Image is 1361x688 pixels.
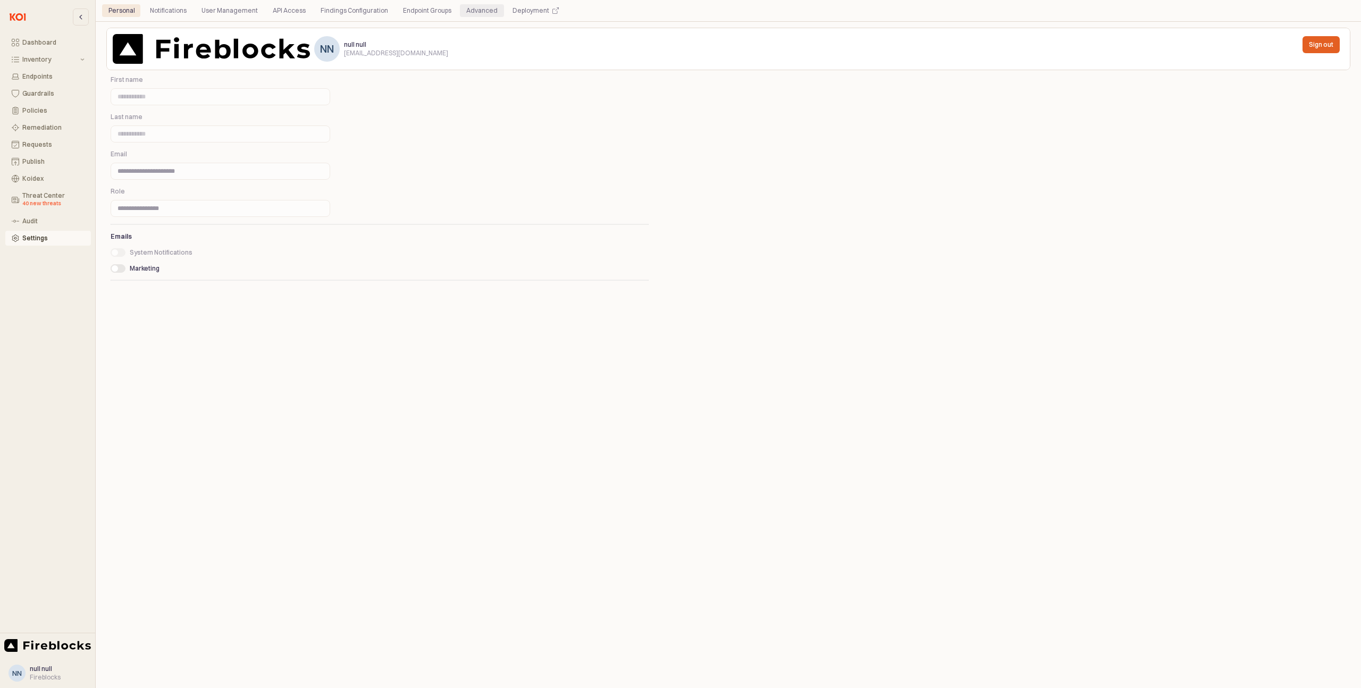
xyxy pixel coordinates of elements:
div: Endpoints [22,73,85,80]
div: Notifications [144,4,193,17]
button: Sign out [1303,36,1340,53]
div: Personal [102,4,141,17]
span: System Notifications [130,248,192,256]
button: Audit [5,214,91,229]
div: Advanced [460,4,504,17]
strong: Emails [111,232,132,240]
div: Remediation [22,124,85,131]
div: Dashboard [22,39,85,46]
div: Personal [108,4,135,17]
div: Fireblocks [30,673,61,682]
div: Deployment [513,4,549,17]
button: Dashboard [5,35,91,50]
button: Publish [5,154,91,169]
button: Settings [5,231,91,246]
div: User Management [201,4,258,17]
div: Guardrails [22,90,85,97]
div: Inventory [22,56,78,63]
div: Policies [22,107,85,114]
div: Threat Center [22,192,85,208]
span: Last name [111,113,142,121]
div: nn [12,668,22,678]
span: Marketing [130,264,159,272]
div: Requests [22,141,85,148]
button: nn [9,665,26,682]
span: First name [111,75,143,83]
span: null null [30,665,52,673]
div: Audit [22,217,85,225]
div: Endpoint Groups [403,4,451,17]
span: Role [111,187,125,195]
div: nn [320,44,334,54]
div: Findings Configuration [314,4,394,17]
div: Koidex [22,175,85,182]
button: Guardrails [5,86,91,101]
div: User Management [195,4,264,17]
div: Endpoint Groups [397,4,458,17]
div: [EMAIL_ADDRESS][DOMAIN_NAME] [344,49,448,57]
span: Email [111,150,127,158]
div: 40 new threats [22,199,85,208]
div: Advanced [466,4,498,17]
button: Requests [5,137,91,152]
div: Publish [22,158,85,165]
div: Settings [22,234,85,242]
button: Koidex [5,171,91,186]
div: Notifications [150,4,187,17]
button: Inventory [5,52,91,67]
div: Findings Configuration [321,4,388,17]
button: Threat Center [5,188,91,212]
span: null null [344,40,366,48]
button: Endpoints [5,69,91,84]
div: API Access [273,4,306,17]
p: Sign out [1309,40,1333,49]
div: Deployment [506,4,565,17]
button: Policies [5,103,91,118]
button: Remediation [5,120,91,135]
div: API Access [266,4,312,17]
